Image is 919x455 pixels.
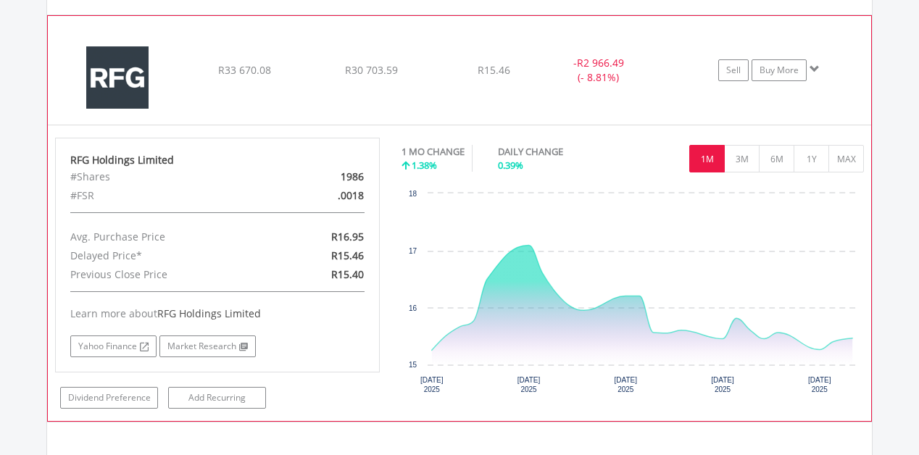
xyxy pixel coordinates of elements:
[614,376,637,393] text: [DATE] 2025
[60,387,158,409] a: Dividend Preference
[159,335,256,357] a: Market Research
[408,304,417,312] text: 16
[70,335,157,357] a: Yahoo Finance
[478,63,510,77] span: R15.46
[218,63,271,77] span: R33 670.08
[498,145,614,159] div: DAILY CHANGE
[420,376,444,393] text: [DATE] 2025
[408,247,417,255] text: 17
[402,186,864,404] svg: Interactive chart
[577,56,624,70] span: R2 966.49
[55,34,180,121] img: EQU.ZA.RFG.png
[498,159,523,172] span: 0.39%
[270,186,375,205] div: .0018
[711,376,734,393] text: [DATE] 2025
[168,387,266,409] a: Add Recurring
[59,186,270,205] div: #FSR
[402,186,865,404] div: Chart. Highcharts interactive chart.
[270,167,375,186] div: 1986
[724,145,760,172] button: 3M
[402,145,465,159] div: 1 MO CHANGE
[331,249,364,262] span: R15.46
[70,153,365,167] div: RFG Holdings Limited
[759,145,794,172] button: 6M
[412,159,437,172] span: 1.38%
[157,306,261,320] span: RFG Holdings Limited
[718,59,749,81] a: Sell
[408,361,417,369] text: 15
[794,145,829,172] button: 1Y
[331,267,364,281] span: R15.40
[70,306,365,321] div: Learn more about
[59,227,270,246] div: Avg. Purchase Price
[828,145,864,172] button: MAX
[59,167,270,186] div: #Shares
[345,63,398,77] span: R30 703.59
[408,190,417,198] text: 18
[689,145,725,172] button: 1M
[59,246,270,265] div: Delayed Price*
[808,376,831,393] text: [DATE] 2025
[331,230,364,243] span: R16.95
[517,376,540,393] text: [DATE] 2025
[59,265,270,284] div: Previous Close Price
[752,59,807,81] a: Buy More
[544,56,653,85] div: - (- 8.81%)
